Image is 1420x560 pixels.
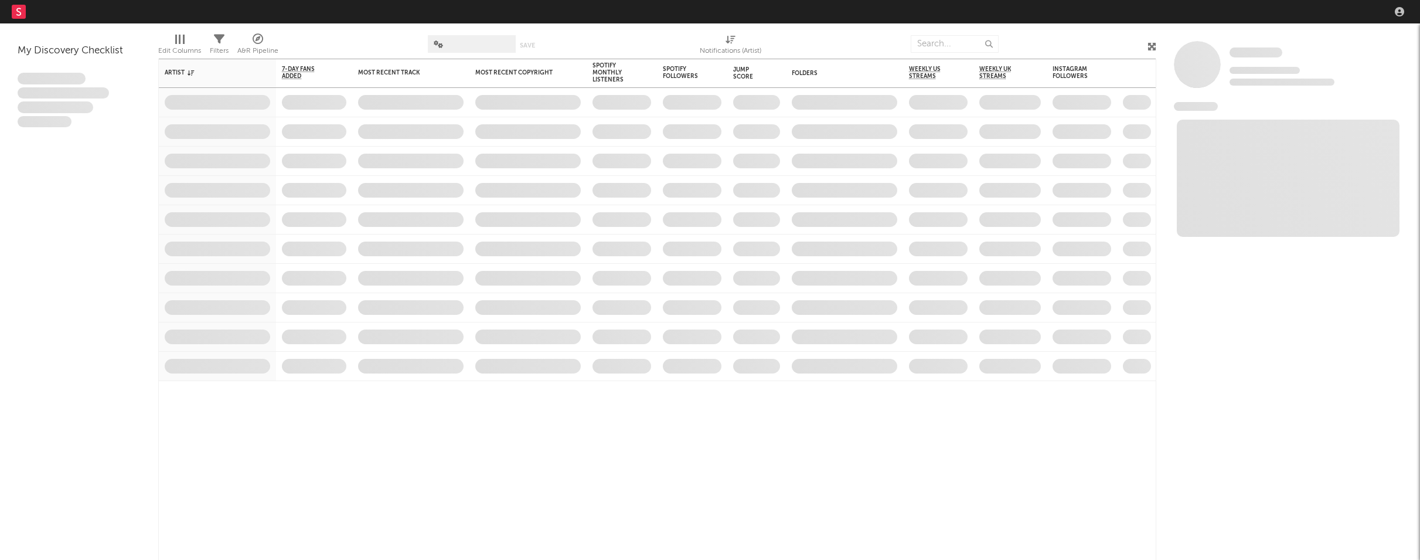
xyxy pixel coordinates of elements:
[592,62,634,83] div: Spotify Monthly Listeners
[1174,102,1218,111] span: News Feed
[520,42,535,49] button: Save
[237,29,278,63] div: A&R Pipeline
[18,101,93,113] span: Praesent ac interdum
[1230,67,1300,74] span: Tracking Since: [DATE]
[663,66,704,80] div: Spotify Followers
[1230,47,1282,57] span: Some Artist
[1230,47,1282,59] a: Some Artist
[282,66,329,80] span: 7-Day Fans Added
[792,70,880,77] div: Folders
[18,116,71,128] span: Aliquam viverra
[700,29,761,63] div: Notifications (Artist)
[911,35,999,53] input: Search...
[165,69,253,76] div: Artist
[237,44,278,58] div: A&R Pipeline
[1230,79,1334,86] span: 0 fans last week
[475,69,563,76] div: Most Recent Copyright
[210,44,229,58] div: Filters
[158,29,201,63] div: Edit Columns
[733,66,762,80] div: Jump Score
[700,44,761,58] div: Notifications (Artist)
[18,73,86,84] span: Lorem ipsum dolor
[358,69,446,76] div: Most Recent Track
[909,66,950,80] span: Weekly US Streams
[979,66,1023,80] span: Weekly UK Streams
[1053,66,1094,80] div: Instagram Followers
[18,44,141,58] div: My Discovery Checklist
[210,29,229,63] div: Filters
[158,44,201,58] div: Edit Columns
[18,87,109,99] span: Integer aliquet in purus et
